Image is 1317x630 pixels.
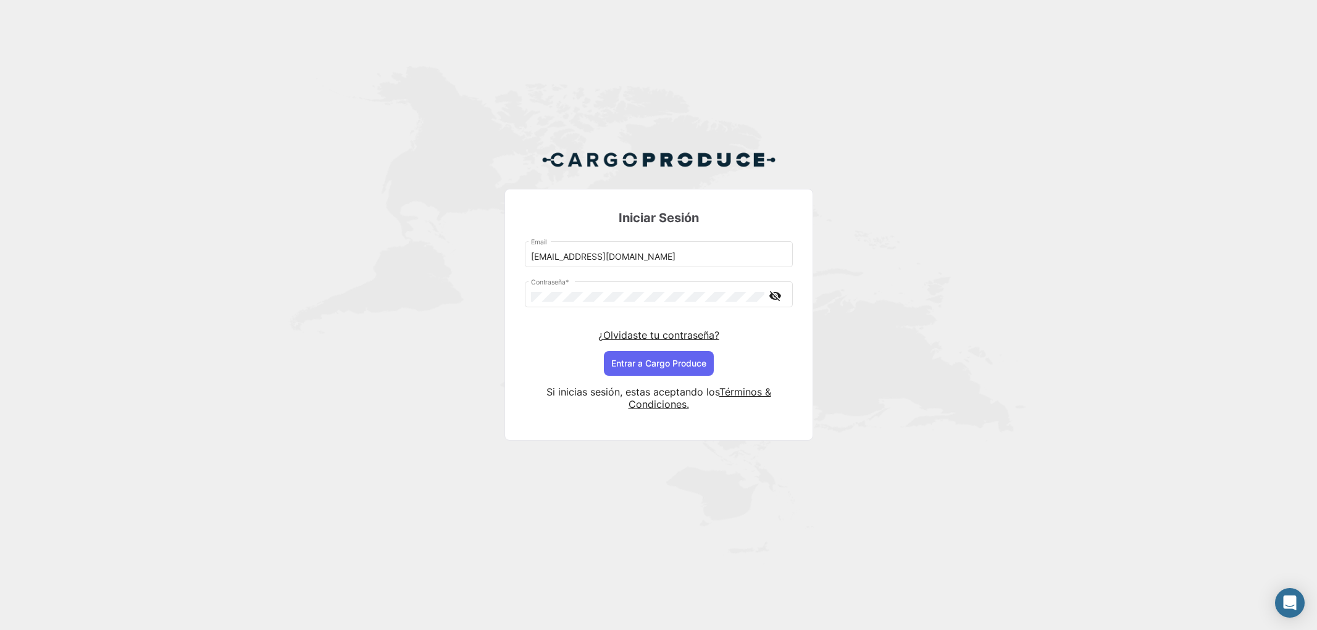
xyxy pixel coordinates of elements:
h3: Iniciar Sesión [525,209,793,226]
a: Términos & Condiciones. [629,386,771,410]
mat-icon: visibility_off [768,288,783,304]
a: ¿Olvidaste tu contraseña? [598,329,719,341]
input: Email [531,252,786,262]
img: Cargo Produce Logo [541,145,776,175]
div: Abrir Intercom Messenger [1275,588,1305,618]
button: Entrar a Cargo Produce [604,351,714,376]
span: Si inicias sesión, estas aceptando los [546,386,719,398]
